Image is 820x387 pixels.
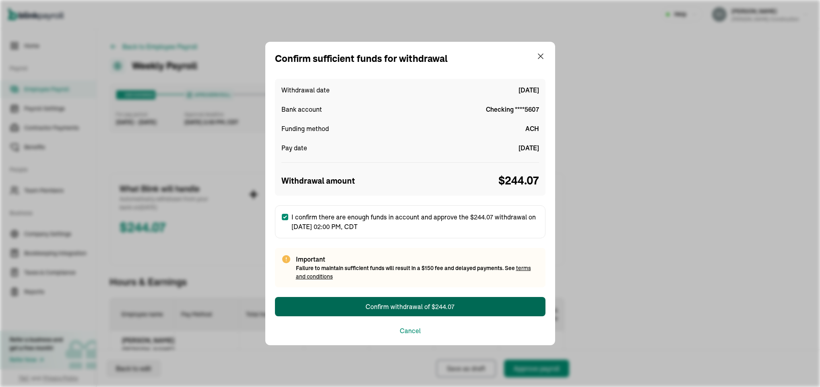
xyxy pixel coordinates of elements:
[275,205,545,238] label: I confirm there are enough funds in account and approve the $244.07 withdrawal on [DATE] 02:00 PM...
[400,326,421,336] button: Cancel
[498,172,539,189] span: $ 244.07
[281,104,322,114] span: Bank account
[525,124,539,133] span: ACH
[281,143,307,153] span: Pay date
[281,85,330,95] span: Withdrawal date
[296,254,539,264] span: Important
[518,85,539,95] span: [DATE]
[518,143,539,153] span: [DATE]
[275,51,448,66] div: Confirm sufficient funds for withdrawal
[275,297,545,316] button: Confirm withdrawal of $244.07
[366,302,454,311] div: Confirm withdrawal of $244.07
[281,175,355,187] span: Withdrawal amount
[282,214,288,220] input: I confirm there are enough funds in account and approve the $244.07 withdrawal on [DATE] 02:00 PM...
[281,124,329,133] span: Funding method
[296,264,531,280] span: Failure to maintain sufficient funds will result in a $150 fee and delayed payments. See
